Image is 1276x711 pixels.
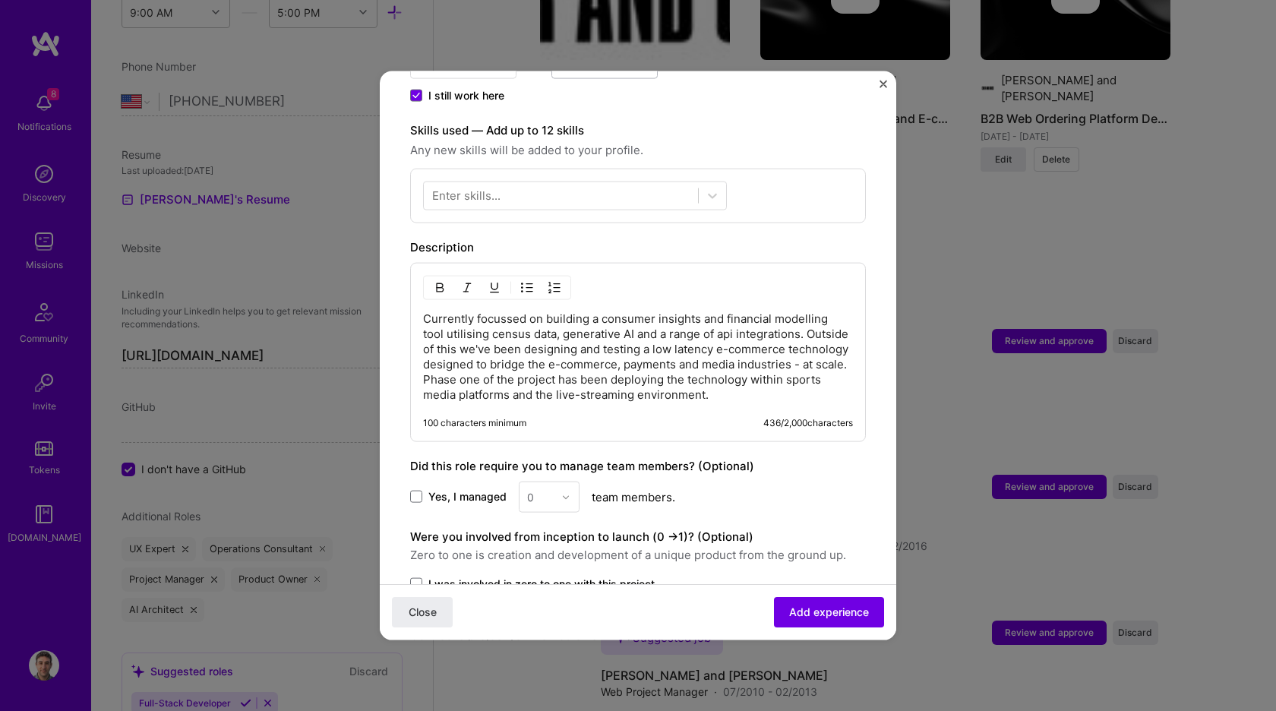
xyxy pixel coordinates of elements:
[410,240,474,254] label: Description
[521,282,533,294] img: UL
[789,605,869,620] span: Add experience
[763,417,853,429] div: 436 / 2,000 characters
[428,577,655,592] span: I was involved in zero to one with this project
[548,282,561,294] img: OL
[461,282,473,294] img: Italic
[410,459,754,473] label: Did this role require you to manage team members? (Optional)
[428,489,507,504] span: Yes, I managed
[434,282,446,294] img: Bold
[410,546,866,564] span: Zero to one is creation and development of a unique product from the ground up.
[423,311,853,403] p: Currently focussed on building a consumer insights and financial modelling tool utilising census ...
[551,49,658,79] input: Present
[488,282,501,294] img: Underline
[428,88,504,103] span: I still work here
[410,482,866,513] div: team members.
[423,417,526,429] div: 100 characters minimum
[774,597,884,627] button: Add experience
[432,188,501,204] div: Enter skills...
[529,56,539,72] div: to
[392,597,453,627] button: Close
[409,605,437,620] span: Close
[410,122,866,140] label: Skills used — Add up to 12 skills
[410,529,753,544] label: Were you involved from inception to launch (0 - > 1)? (Optional)
[880,81,887,96] button: Close
[410,141,866,160] span: Any new skills will be added to your profile.
[410,49,516,79] input: Date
